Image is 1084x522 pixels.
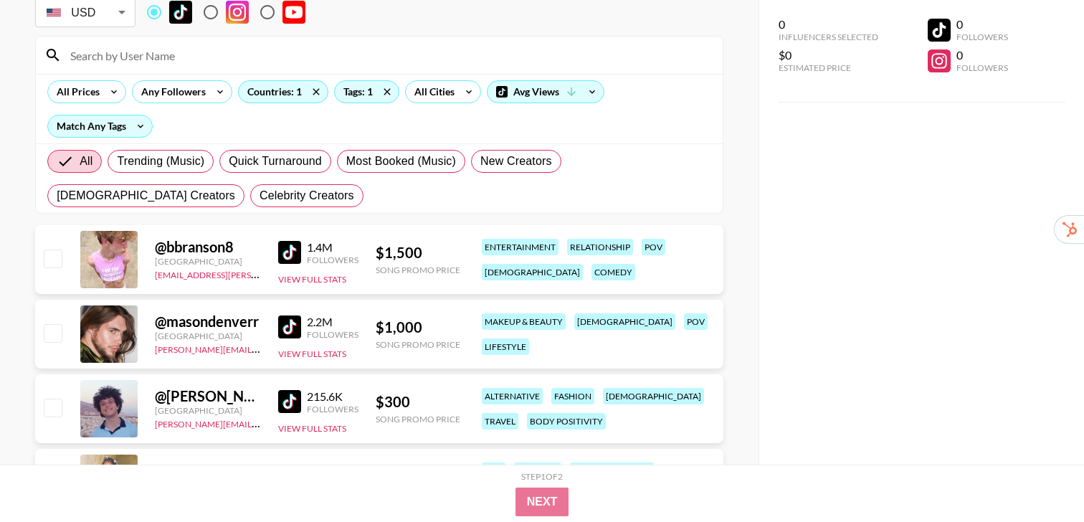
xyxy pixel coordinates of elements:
[480,153,552,170] span: New Creators
[307,329,358,340] div: Followers
[226,1,249,24] img: Instagram
[567,239,633,255] div: relationship
[278,390,301,413] img: TikTok
[278,274,346,285] button: View Full Stats
[155,462,261,480] div: @ giacanning
[48,81,103,103] div: All Prices
[278,348,346,359] button: View Full Stats
[169,1,192,24] img: TikTok
[155,387,261,405] div: @ [PERSON_NAME].[PERSON_NAME]
[155,405,261,416] div: [GEOGRAPHIC_DATA]
[642,239,665,255] div: pov
[779,62,878,73] div: Estimated Price
[376,414,460,424] div: Song Promo Price
[779,32,878,42] div: Influencers Selected
[307,240,358,255] div: 1.4M
[482,338,529,355] div: lifestyle
[956,17,1008,32] div: 0
[482,239,558,255] div: entertainment
[57,187,235,204] span: [DEMOGRAPHIC_DATA] Creators
[133,81,209,103] div: Any Followers
[376,244,460,262] div: $ 1,500
[335,81,399,103] div: Tags: 1
[155,341,367,355] a: [PERSON_NAME][EMAIL_ADDRESS][DOMAIN_NAME]
[239,81,328,103] div: Countries: 1
[482,413,518,430] div: travel
[521,471,563,482] div: Step 1 of 2
[260,187,354,204] span: Celebrity Creators
[779,17,878,32] div: 0
[155,238,261,256] div: @ bbranson8
[155,416,367,430] a: [PERSON_NAME][EMAIL_ADDRESS][DOMAIN_NAME]
[570,462,654,479] div: makeup & beauty
[376,318,460,336] div: $ 1,000
[278,315,301,338] img: TikTok
[307,255,358,265] div: Followers
[376,393,460,411] div: $ 300
[591,264,635,280] div: comedy
[603,388,704,404] div: [DEMOGRAPHIC_DATA]
[1012,450,1067,505] iframe: Drift Widget Chat Controller
[155,331,261,341] div: [GEOGRAPHIC_DATA]
[551,388,594,404] div: fashion
[307,315,358,329] div: 2.2M
[488,81,604,103] div: Avg Views
[278,423,346,434] button: View Full Stats
[282,1,305,24] img: YouTube
[80,153,92,170] span: All
[229,153,322,170] span: Quick Turnaround
[956,62,1008,73] div: Followers
[155,313,261,331] div: @ masondenverr
[155,267,367,280] a: [EMAIL_ADDRESS][PERSON_NAME][DOMAIN_NAME]
[515,488,569,516] button: Next
[406,81,457,103] div: All Cities
[307,464,358,478] div: 1.3M
[376,265,460,275] div: Song Promo Price
[307,404,358,414] div: Followers
[482,313,566,330] div: makeup & beauty
[482,388,543,404] div: alternative
[376,339,460,350] div: Song Promo Price
[482,462,505,479] div: poc
[482,264,583,280] div: [DEMOGRAPHIC_DATA]
[514,462,561,479] div: lifestyle
[574,313,675,330] div: [DEMOGRAPHIC_DATA]
[346,153,456,170] span: Most Booked (Music)
[956,48,1008,62] div: 0
[779,48,878,62] div: $0
[527,413,606,430] div: body positivity
[117,153,204,170] span: Trending (Music)
[307,389,358,404] div: 215.6K
[278,241,301,264] img: TikTok
[48,115,152,137] div: Match Any Tags
[155,256,261,267] div: [GEOGRAPHIC_DATA]
[62,44,714,67] input: Search by User Name
[684,313,708,330] div: pov
[956,32,1008,42] div: Followers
